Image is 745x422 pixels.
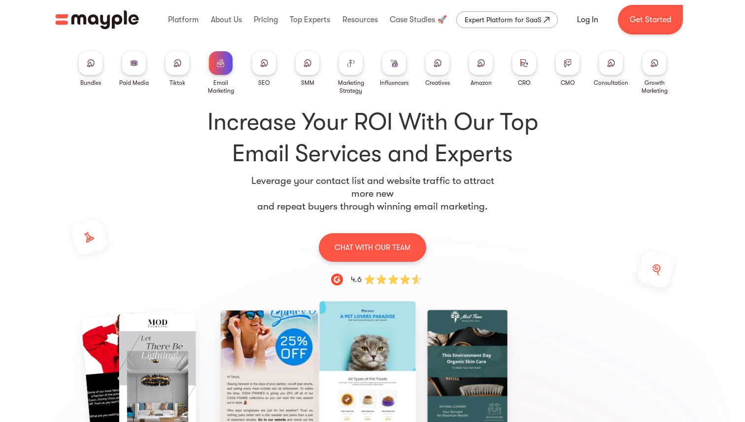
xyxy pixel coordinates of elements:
a: Marketing Strategy [333,51,369,95]
a: Get Started [618,5,683,35]
div: About Us [208,4,244,35]
a: Paid Media [119,51,149,87]
div: Top Experts [287,4,333,35]
a: Amazon [469,51,493,87]
a: Growth Marketing [637,51,672,95]
div: 4.6 [351,274,362,285]
div: Tiktok [169,79,185,87]
div: CRO [518,79,531,87]
a: Influencers [380,51,408,87]
a: home [55,10,139,29]
p: CHAT WITH OUR TEAM [335,241,410,254]
a: Tiktok [166,51,189,87]
div: CMO [561,79,575,87]
a: CMO [556,51,579,87]
a: Consultation [594,51,628,87]
a: CRO [512,51,536,87]
a: Bundles [79,51,102,87]
a: SMM [296,51,319,87]
div: Email Marketing [203,79,238,95]
a: Log In [565,8,610,32]
div: Consultation [594,79,628,87]
h1: Increase Your ROI With Our Top Email Services and Experts [200,106,545,170]
div: Pricing [251,4,280,35]
a: CHAT WITH OUR TEAM [319,233,426,262]
a: Email Marketing [203,51,238,95]
a: SEO [252,51,276,87]
div: Creatives [425,79,450,87]
a: Creatives [425,51,450,87]
div: Influencers [380,79,408,87]
div: Paid Media [119,79,149,87]
div: SEO [258,79,270,87]
div: Bundles [80,79,101,87]
a: Expert Platform for SaaS [456,11,558,28]
img: Mayple logo [55,10,139,29]
div: SMM [301,79,314,87]
div: Growth Marketing [637,79,672,95]
div: Resources [340,4,380,35]
p: Leverage your contact list and website traffic to attract more new and repeat buyers through winn... [242,175,503,213]
div: Platform [166,4,201,35]
div: Expert Platform for SaaS [465,14,542,26]
div: Amazon [471,79,492,87]
div: Marketing Strategy [333,79,369,95]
